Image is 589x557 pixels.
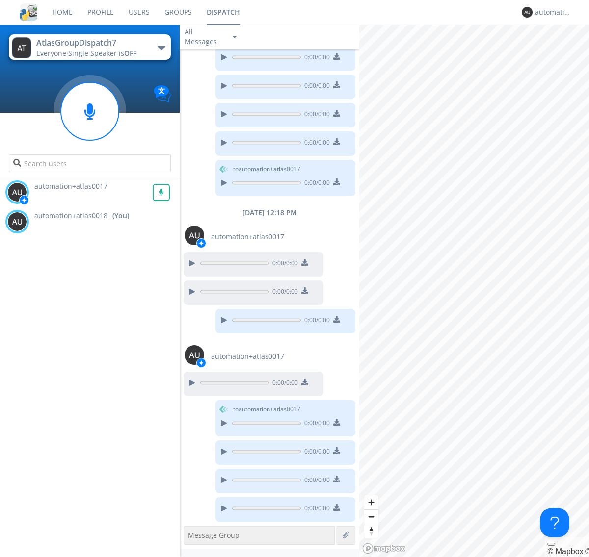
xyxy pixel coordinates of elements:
[233,405,300,414] span: to automation+atlas0017
[185,27,224,47] div: All Messages
[301,259,308,266] img: download media button
[547,547,583,556] a: Mapbox
[301,81,330,92] span: 0:00 / 0:00
[36,49,147,58] div: Everyone ·
[333,53,340,60] img: download media button
[333,81,340,88] img: download media button
[535,7,572,17] div: automation+atlas0018
[333,419,340,426] img: download media button
[547,543,555,546] button: Toggle attribution
[333,178,340,185] img: download media button
[333,447,340,454] img: download media button
[34,211,107,221] span: automation+atlas0018
[269,287,298,298] span: 0:00 / 0:00
[301,178,330,189] span: 0:00 / 0:00
[20,3,37,21] img: cddb5a64eb264b2086981ab96f4c1ba7
[522,7,533,18] img: 373638.png
[301,379,308,385] img: download media button
[301,476,330,486] span: 0:00 / 0:00
[233,36,237,38] img: caret-down-sm.svg
[301,287,308,294] img: download media button
[301,447,330,458] span: 0:00 / 0:00
[364,495,378,509] button: Zoom in
[301,53,330,64] span: 0:00 / 0:00
[301,419,330,430] span: 0:00 / 0:00
[301,504,330,515] span: 0:00 / 0:00
[333,476,340,482] img: download media button
[333,316,340,323] img: download media button
[211,352,284,361] span: automation+atlas0017
[124,49,136,58] span: OFF
[269,259,298,270] span: 0:00 / 0:00
[233,165,300,174] span: to automation+atlas0017
[333,504,340,511] img: download media button
[112,211,129,221] div: (You)
[12,37,31,58] img: 373638.png
[36,37,147,49] div: AtlasGroupDispatch7
[333,138,340,145] img: download media button
[7,182,27,202] img: 373638.png
[364,509,378,524] button: Zoom out
[9,154,170,172] input: Search users
[364,524,378,538] button: Reset bearing to north
[301,138,330,149] span: 0:00 / 0:00
[185,345,204,365] img: 373638.png
[34,181,107,191] span: automation+atlas0017
[211,232,284,242] span: automation+atlas0017
[269,379,298,389] span: 0:00 / 0:00
[180,208,359,218] div: [DATE] 12:18 PM
[185,226,204,245] img: 373638.png
[301,316,330,327] span: 0:00 / 0:00
[154,85,171,102] img: Translation enabled
[9,34,170,60] button: AtlasGroupDispatch7Everyone·Single Speaker isOFF
[68,49,136,58] span: Single Speaker is
[540,508,569,537] iframe: Toggle Customer Support
[362,543,405,554] a: Mapbox logo
[7,212,27,231] img: 373638.png
[301,110,330,121] span: 0:00 / 0:00
[333,110,340,117] img: download media button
